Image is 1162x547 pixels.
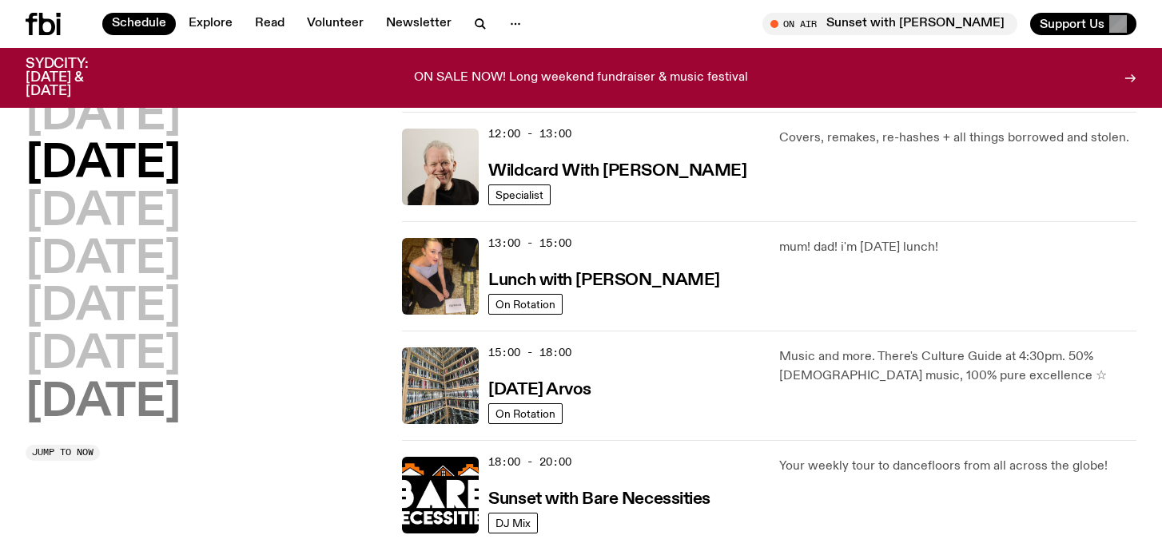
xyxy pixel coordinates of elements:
[488,491,710,508] h3: Sunset with Bare Necessities
[402,347,479,424] img: A corner shot of the fbi music library
[245,13,294,35] a: Read
[179,13,242,35] a: Explore
[488,236,571,251] span: 13:00 - 15:00
[488,269,719,289] a: Lunch with [PERSON_NAME]
[488,454,571,470] span: 18:00 - 20:00
[779,457,1136,476] p: Your weekly tour to dancefloors from all across the globe!
[488,163,746,180] h3: Wildcard With [PERSON_NAME]
[488,403,563,424] a: On Rotation
[488,184,551,205] a: Specialist
[414,71,748,85] p: ON SALE NOW! Long weekend fundraiser & music festival
[495,188,543,200] span: Specialist
[102,13,176,35] a: Schedule
[495,407,555,419] span: On Rotation
[495,298,555,310] span: On Rotation
[26,445,100,461] button: Jump to now
[488,272,719,289] h3: Lunch with [PERSON_NAME]
[376,13,461,35] a: Newsletter
[402,457,479,533] img: Bare Necessities
[26,57,128,98] h3: SYDCITY: [DATE] & [DATE]
[488,382,591,398] h3: [DATE] Arvos
[1040,17,1104,31] span: Support Us
[488,294,563,315] a: On Rotation
[26,333,181,378] button: [DATE]
[32,448,94,457] span: Jump to now
[402,238,479,315] img: SLC lunch cover
[26,190,181,235] button: [DATE]
[26,94,181,139] button: [DATE]
[488,126,571,141] span: 12:00 - 13:00
[779,238,1136,257] p: mum! dad! i'm [DATE] lunch!
[488,379,591,398] a: [DATE] Arvos
[26,142,181,187] button: [DATE]
[779,347,1136,386] p: Music and more. There's Culture Guide at 4:30pm. 50% [DEMOGRAPHIC_DATA] music, 100% pure excellen...
[488,345,571,360] span: 15:00 - 18:00
[26,238,181,283] button: [DATE]
[762,13,1017,35] button: On AirSunset with [PERSON_NAME]
[297,13,373,35] a: Volunteer
[26,285,181,330] button: [DATE]
[402,129,479,205] img: Stuart is smiling charmingly, wearing a black t-shirt against a stark white background.
[495,517,531,529] span: DJ Mix
[26,381,181,426] button: [DATE]
[1030,13,1136,35] button: Support Us
[488,160,746,180] a: Wildcard With [PERSON_NAME]
[488,488,710,508] a: Sunset with Bare Necessities
[779,129,1136,148] p: Covers, remakes, re-hashes + all things borrowed and stolen.
[488,513,538,533] a: DJ Mix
